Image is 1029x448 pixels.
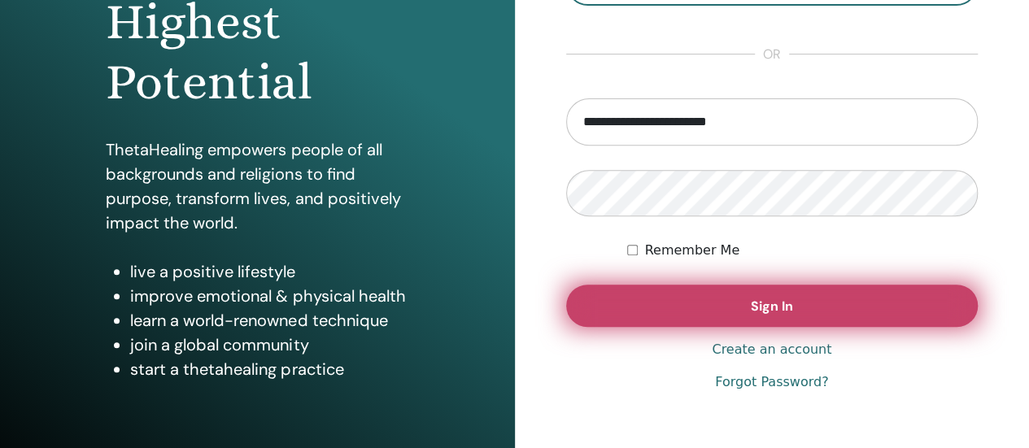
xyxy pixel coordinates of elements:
a: Create an account [712,340,831,359]
button: Sign In [566,285,979,327]
span: or [755,45,789,64]
li: improve emotional & physical health [130,284,408,308]
li: start a thetahealing practice [130,357,408,381]
p: ThetaHealing empowers people of all backgrounds and religions to find purpose, transform lives, a... [106,137,408,235]
li: live a positive lifestyle [130,259,408,284]
span: Sign In [751,298,793,315]
li: learn a world-renowned technique [130,308,408,333]
li: join a global community [130,333,408,357]
div: Keep me authenticated indefinitely or until I manually logout [627,241,978,260]
a: Forgot Password? [715,372,828,392]
label: Remember Me [644,241,739,260]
